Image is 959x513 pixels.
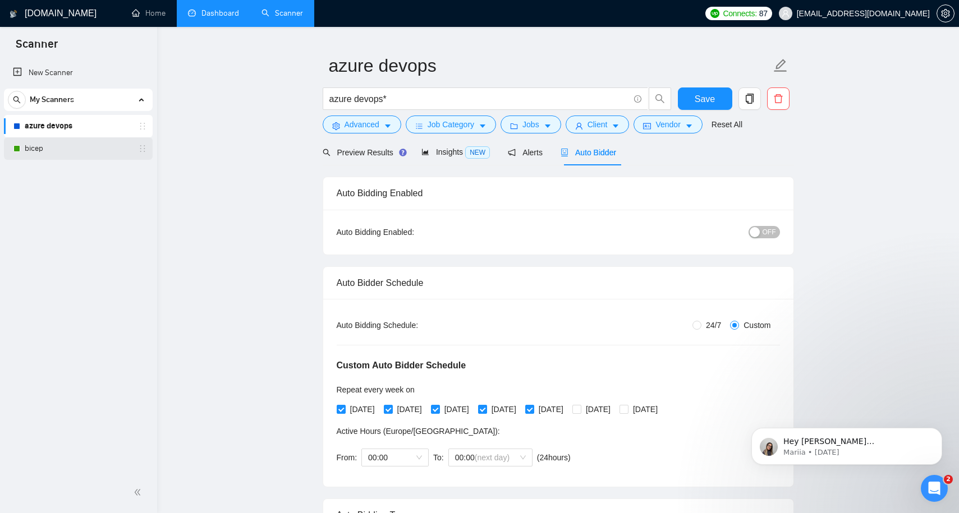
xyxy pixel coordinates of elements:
[13,62,144,84] a: New Scanner
[323,149,331,156] span: search
[10,5,17,23] img: logo
[479,122,487,130] span: caret-down
[323,115,401,133] button: settingAdvancedcaret-down
[440,403,474,415] span: [DATE]
[329,92,629,106] input: Search Freelance Jobs...
[508,148,543,157] span: Alerts
[944,475,953,484] span: 2
[655,118,680,131] span: Vendor
[345,118,379,131] span: Advanced
[773,58,788,73] span: edit
[368,449,422,466] span: 00:00
[561,149,568,156] span: robot
[510,122,518,130] span: folder
[710,9,719,18] img: upwork-logo.png
[138,144,147,153] span: holder
[428,118,474,131] span: Job Category
[937,4,955,22] button: setting
[937,9,955,18] a: setting
[738,87,761,110] button: copy
[678,87,732,110] button: Save
[406,115,496,133] button: barsJob Categorycaret-down
[421,147,490,156] span: Insights
[767,87,790,110] button: delete
[465,146,490,159] span: NEW
[508,149,516,156] span: notification
[712,118,742,131] a: Reset All
[384,122,392,130] span: caret-down
[132,8,166,18] a: homeHome
[346,403,379,415] span: [DATE]
[544,122,552,130] span: caret-down
[4,89,153,160] li: My Scanners
[30,89,74,111] span: My Scanners
[7,36,67,59] span: Scanner
[337,319,484,331] div: Auto Bidding Schedule:
[937,9,954,18] span: setting
[537,453,571,462] span: ( 24 hours)
[701,319,726,331] span: 24/7
[188,8,239,18] a: dashboardDashboard
[561,148,616,157] span: Auto Bidder
[768,94,789,104] span: delete
[337,385,415,394] span: Repeat every week on
[487,403,521,415] span: [DATE]
[4,62,153,84] li: New Scanner
[398,147,408,158] div: Tooltip anchor
[337,267,780,299] div: Auto Bidder Schedule
[735,404,959,483] iframe: Intercom notifications message
[588,118,608,131] span: Client
[25,115,131,137] a: azure devops
[921,475,948,502] iframe: Intercom live chat
[329,52,771,80] input: Scanner name...
[337,177,780,209] div: Auto Bidding Enabled
[759,7,768,20] span: 87
[337,226,484,238] div: Auto Bidding Enabled:
[643,122,651,130] span: idcard
[415,122,423,130] span: bars
[25,137,131,160] a: bicep
[134,487,145,498] span: double-left
[337,453,357,462] span: From:
[685,122,693,130] span: caret-down
[634,115,702,133] button: idcardVendorcaret-down
[337,359,466,372] h5: Custom Auto Bidder Schedule
[455,449,526,466] span: 00:00
[782,10,790,17] span: user
[522,118,539,131] span: Jobs
[332,122,340,130] span: setting
[628,403,662,415] span: [DATE]
[739,94,760,104] span: copy
[8,91,26,109] button: search
[433,453,444,462] span: To:
[566,115,630,133] button: userClientcaret-down
[138,122,147,131] span: holder
[393,403,426,415] span: [DATE]
[501,115,561,133] button: folderJobscaret-down
[763,226,776,238] span: OFF
[649,87,671,110] button: search
[695,92,715,106] span: Save
[581,403,615,415] span: [DATE]
[337,427,500,436] span: Active Hours ( Europe/[GEOGRAPHIC_DATA] ):
[261,8,303,18] a: searchScanner
[575,122,583,130] span: user
[8,96,25,104] span: search
[475,453,510,462] span: (next day)
[649,94,671,104] span: search
[421,148,429,156] span: area-chart
[612,122,620,130] span: caret-down
[723,7,756,20] span: Connects:
[634,95,641,103] span: info-circle
[739,319,775,331] span: Custom
[534,403,568,415] span: [DATE]
[323,148,403,157] span: Preview Results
